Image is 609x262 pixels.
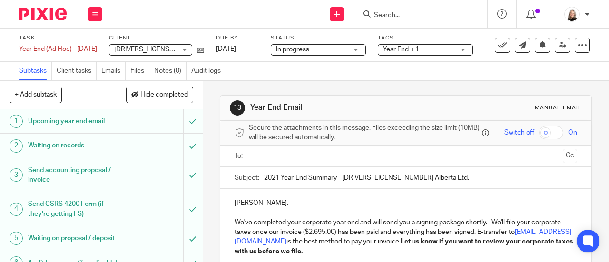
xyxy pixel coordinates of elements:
[10,115,23,128] div: 1
[235,218,577,256] p: We've completed your corporate year end and will send you a signing package shortly. We'll file y...
[28,163,125,187] h1: Send accounting proposal / invoice
[19,62,52,80] a: Subtasks
[19,34,97,42] label: Task
[250,103,426,113] h1: Year End Email
[140,91,188,99] span: Hide completed
[28,138,125,153] h1: Waiting on records
[276,46,309,53] span: In progress
[563,149,577,163] button: Cc
[28,114,125,128] h1: Upcoming year end email
[191,62,226,80] a: Audit logs
[271,34,366,42] label: Status
[28,197,125,221] h1: Send CSRS 4200 Form (if they're getting FS)
[19,44,97,54] div: Year End (Ad Hoc) - Oct 2021
[535,104,582,112] div: Manual email
[10,139,23,153] div: 2
[230,100,245,116] div: 13
[568,128,577,137] span: On
[19,8,67,20] img: Pixie
[216,34,259,42] label: Due by
[235,173,259,183] label: Subject:
[154,62,187,80] a: Notes (0)
[504,128,534,137] span: Switch off
[130,62,149,80] a: Files
[57,62,97,80] a: Client tasks
[216,46,236,52] span: [DATE]
[109,34,204,42] label: Client
[101,62,126,80] a: Emails
[383,46,419,53] span: Year End + 1
[10,203,23,216] div: 4
[378,34,473,42] label: Tags
[249,123,480,143] span: Secure the attachments in this message. Files exceeding the size limit (10MB) will be secured aut...
[10,168,23,182] div: 3
[10,87,62,103] button: + Add subtask
[373,11,459,20] input: Search
[564,7,580,22] img: Screenshot%202023-11-02%20134555.png
[235,238,574,254] strong: Let us know if you want to review your corporate taxes with us before we file.
[28,231,125,245] h1: Waiting on proposal / deposit
[19,44,97,54] div: Year End (Ad Hoc) - [DATE]
[114,46,299,53] span: [DRIVERS_LICENSE_NUMBER] Alberta Ltd. ([PERSON_NAME])
[10,232,23,245] div: 5
[126,87,193,103] button: Hide completed
[235,198,577,208] p: [PERSON_NAME],
[235,151,245,161] label: To:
